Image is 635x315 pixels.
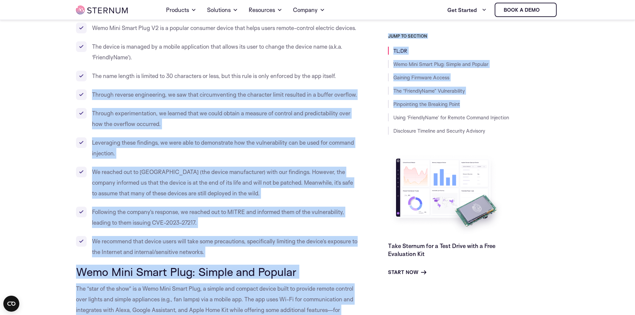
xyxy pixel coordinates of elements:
[249,1,282,19] a: Resources
[393,61,488,67] a: Wemo Mini Smart Plug: Simple and Popular
[393,88,465,94] a: The “FriendlyName” Vulnerability
[393,114,509,121] a: Using ‘FriendlyName’ for Remote Command Injection
[207,1,238,19] a: Solutions
[76,71,358,81] li: The name length is limited to 30 characters or less, but this rule is only enforced by the app it...
[76,236,358,257] li: We recommend that device users will take some precautions, specifically limiting the device’s exp...
[393,128,485,134] a: Disclosure Timeline and Security Advisory
[293,1,325,19] a: Company
[495,3,557,17] a: Book a demo
[388,268,426,276] a: Start Now
[76,6,128,14] img: sternum iot
[393,74,449,81] a: Gaining Firmware Access
[76,207,358,228] li: Following the company’s response, we reached out to MITRE and informed them of the vulnerability,...
[76,41,358,63] li: The device is managed by a mobile application that allows its user to change the device name (a.k...
[388,33,559,39] h3: JUMP TO SECTION
[76,265,358,278] h2: Wemo Mini Smart Plug: Simple and Popular
[166,1,196,19] a: Products
[393,48,407,54] a: TL;DR
[76,108,358,129] li: Through experimentation, we learned that we could obtain a measure of control and predictability ...
[393,101,460,107] a: Pinpointing the Breaking Point
[76,167,358,199] li: We reached out to [GEOGRAPHIC_DATA] (the device manufacturer) with our findings. However, the com...
[388,242,495,257] a: Take Sternum for a Test Drive with a Free Evaluation Kit
[542,7,548,13] img: sternum iot
[76,89,358,100] li: Through reverse engineering, we saw that circumventing the character limit resulted in a buffer o...
[76,137,358,159] li: Leveraging these findings, we were able to demonstrate how the vulnerability can be used for comm...
[3,296,19,312] button: Open CMP widget
[447,3,487,17] a: Get Started
[76,23,358,33] li: Wemo Mini Smart Plug V2 is a popular consumer device that helps users remote-control electric dev...
[388,153,505,236] img: Take Sternum for a Test Drive with a Free Evaluation Kit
